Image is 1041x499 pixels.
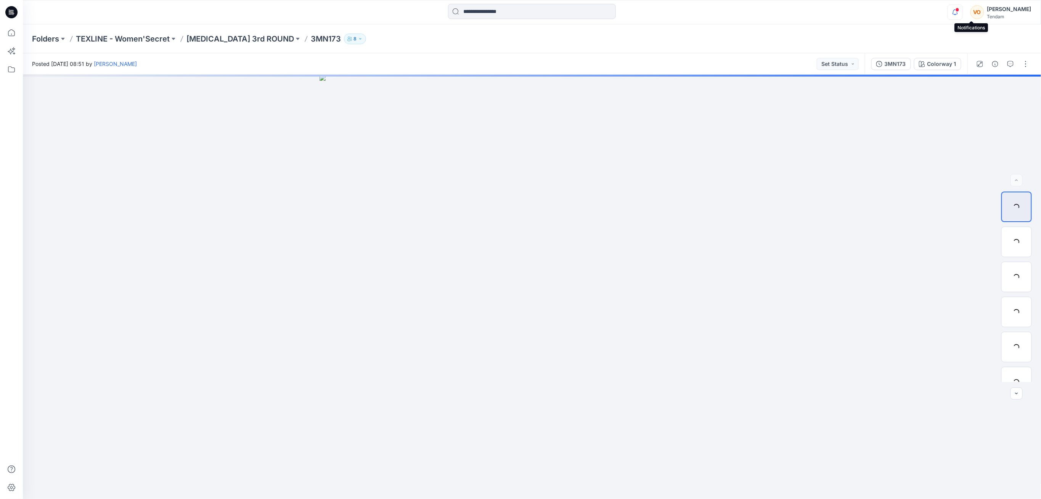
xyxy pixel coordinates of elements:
[186,34,294,44] a: [MEDICAL_DATA] 3rd ROUND
[344,34,366,44] button: 8
[987,14,1031,19] div: Tendam
[32,60,137,68] span: Posted [DATE] 08:51 by
[970,5,984,19] div: VO
[914,58,961,70] button: Colorway 1
[989,58,1001,70] button: Details
[94,61,137,67] a: [PERSON_NAME]
[927,60,956,68] div: Colorway 1
[353,35,357,43] p: 8
[871,58,911,70] button: 3MN173
[76,34,170,44] a: TEXLINE - Women'Secret
[987,5,1031,14] div: [PERSON_NAME]
[885,60,906,68] div: 3MN173
[32,34,59,44] a: Folders
[311,34,341,44] p: 3MN173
